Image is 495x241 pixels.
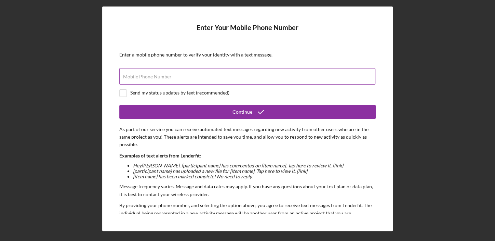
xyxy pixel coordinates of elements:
[232,105,252,119] div: Continue
[119,152,376,160] p: Examples of text alerts from Lenderfit:
[119,52,376,58] div: Enter a mobile phone number to verify your identity with a text message.
[133,168,376,174] li: [participant name] has uploaded a new file for [item name]. Tap here to view it. [link]
[130,90,229,96] div: Send my status updates by text (recommended)
[119,183,376,198] p: Message frequency varies. Message and data rates may apply. If you have any questions about your ...
[119,24,376,42] h4: Enter Your Mobile Phone Number
[119,126,376,149] p: As part of our service you can receive automated text messages regarding new activity from other ...
[133,174,376,179] li: [item name] has been marked complete! No need to reply.
[119,202,376,225] p: By providing your phone number, and selecting the option above, you agree to receive text message...
[119,105,376,119] button: Continue
[123,74,172,79] label: Mobile Phone Number
[133,163,376,168] li: Hey [PERSON_NAME] , [participant name] has commented on [item name]. Tap here to review it. [link]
